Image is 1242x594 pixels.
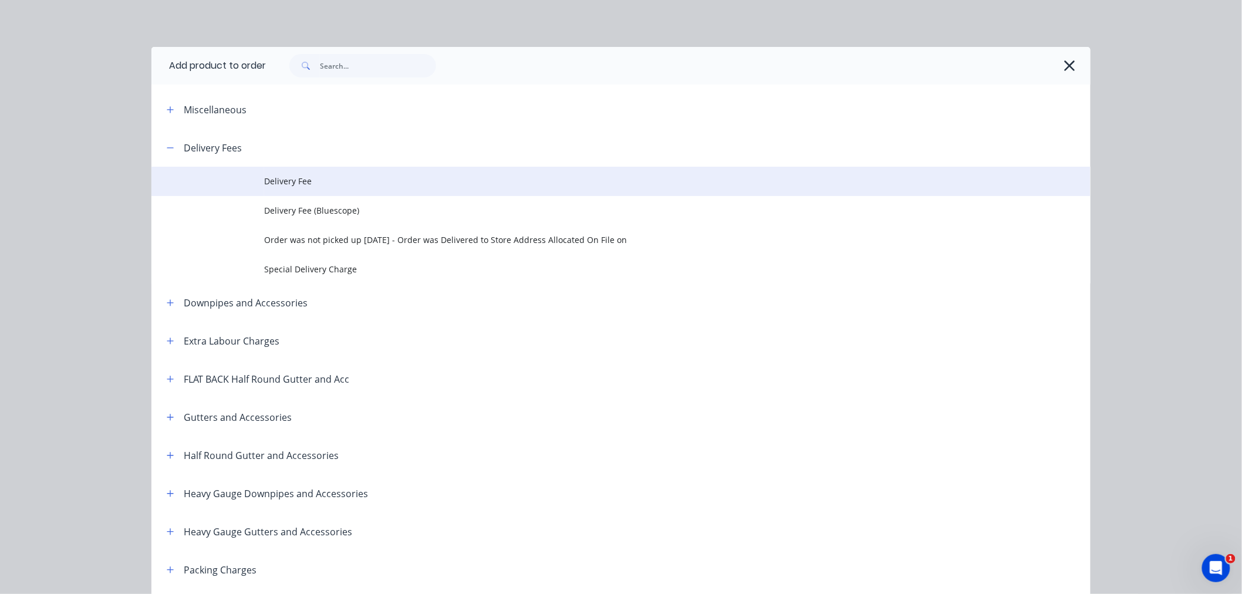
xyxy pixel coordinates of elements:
[264,175,925,187] span: Delivery Fee
[264,234,925,246] span: Order was not picked up [DATE] - Order was Delivered to Store Address Allocated On File on
[184,141,242,155] div: Delivery Fees
[184,563,256,577] div: Packing Charges
[151,47,266,85] div: Add product to order
[1226,554,1236,563] span: 1
[184,525,352,539] div: Heavy Gauge Gutters and Accessories
[184,448,339,463] div: Half Round Gutter and Accessories
[184,334,279,348] div: Extra Labour Charges
[320,54,436,77] input: Search...
[1202,554,1230,582] iframe: Intercom live chat
[184,372,349,386] div: FLAT BACK Half Round Gutter and Acc
[184,487,368,501] div: Heavy Gauge Downpipes and Accessories
[264,204,925,217] span: Delivery Fee (Bluescope)
[184,410,292,424] div: Gutters and Accessories
[264,263,925,275] span: Special Delivery Charge
[184,296,308,310] div: Downpipes and Accessories
[184,103,247,117] div: Miscellaneous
